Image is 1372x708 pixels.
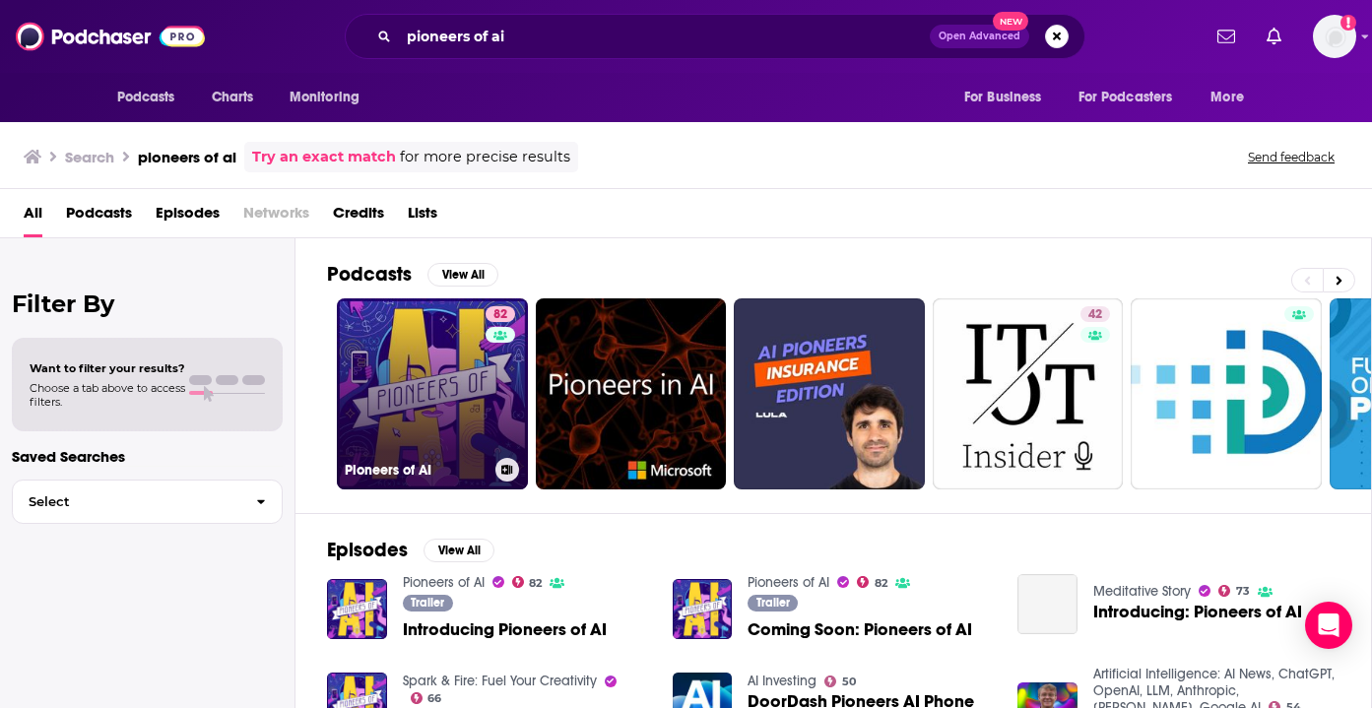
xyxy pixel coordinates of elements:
[824,676,856,687] a: 50
[12,447,283,466] p: Saved Searches
[411,597,444,609] span: Trailer
[950,79,1067,116] button: open menu
[930,25,1029,48] button: Open AdvancedNew
[1017,574,1078,634] a: Introducing: Pioneers of AI
[243,197,309,237] span: Networks
[13,495,240,508] span: Select
[65,148,114,166] h3: Search
[1340,15,1356,31] svg: Add a profile image
[1236,587,1250,596] span: 73
[529,579,542,588] span: 82
[1066,79,1202,116] button: open menu
[1080,306,1110,322] a: 42
[1197,79,1269,116] button: open menu
[673,579,733,639] img: Coming Soon: Pioneers of AI
[857,576,887,588] a: 82
[1305,602,1352,649] div: Open Intercom Messenger
[427,694,441,703] span: 66
[424,539,494,562] button: View All
[403,673,597,689] a: Spark & Fire: Fuel Your Creativity
[748,621,972,638] a: Coming Soon: Pioneers of AI
[748,673,817,689] a: AI Investing
[748,574,829,591] a: Pioneers of AI
[24,197,42,237] a: All
[1313,15,1356,58] button: Show profile menu
[212,84,254,111] span: Charts
[138,148,236,166] h3: pioneers of ai
[252,146,396,168] a: Try an exact match
[400,146,570,168] span: for more precise results
[156,197,220,237] a: Episodes
[933,298,1124,489] a: 42
[403,574,485,591] a: Pioneers of AI
[1313,15,1356,58] span: Logged in as megcassidy
[411,692,442,704] a: 66
[333,197,384,237] a: Credits
[12,480,283,524] button: Select
[1093,583,1191,600] a: Meditative Story
[1209,20,1243,53] a: Show notifications dropdown
[290,84,359,111] span: Monitoring
[1088,305,1102,325] span: 42
[327,538,494,562] a: EpisodesView All
[345,462,488,479] h3: Pioneers of AI
[408,197,437,237] a: Lists
[939,32,1020,41] span: Open Advanced
[1218,585,1250,597] a: 73
[964,84,1042,111] span: For Business
[486,306,515,322] a: 82
[30,361,185,375] span: Want to filter your results?
[337,298,528,489] a: 82Pioneers of AI
[427,263,498,287] button: View All
[16,18,205,55] img: Podchaser - Follow, Share and Rate Podcasts
[199,79,266,116] a: Charts
[842,677,856,686] span: 50
[327,262,498,287] a: PodcastsView All
[30,381,185,409] span: Choose a tab above to access filters.
[327,538,408,562] h2: Episodes
[1210,84,1244,111] span: More
[1078,84,1173,111] span: For Podcasters
[1259,20,1289,53] a: Show notifications dropdown
[345,14,1085,59] div: Search podcasts, credits, & more...
[117,84,175,111] span: Podcasts
[103,79,201,116] button: open menu
[993,12,1028,31] span: New
[493,305,507,325] span: 82
[403,621,607,638] a: Introducing Pioneers of AI
[512,576,543,588] a: 82
[12,290,283,318] h2: Filter By
[399,21,930,52] input: Search podcasts, credits, & more...
[327,262,412,287] h2: Podcasts
[1093,604,1302,620] a: Introducing: Pioneers of AI
[875,579,887,588] span: 82
[276,79,385,116] button: open menu
[327,579,387,639] img: Introducing Pioneers of AI
[1313,15,1356,58] img: User Profile
[1242,149,1340,165] button: Send feedback
[756,597,790,609] span: Trailer
[66,197,132,237] a: Podcasts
